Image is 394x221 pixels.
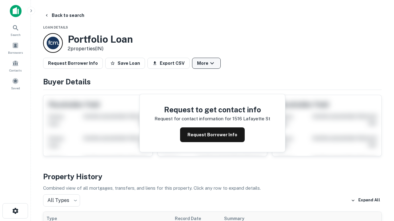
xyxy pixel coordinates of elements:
button: Save Loan [105,58,145,69]
button: Back to search [42,10,87,21]
p: 1516 lafayette st [232,115,270,122]
button: Export CSV [147,58,190,69]
a: Contacts [2,57,29,74]
p: Request for contact information for [155,115,231,122]
a: Search [2,22,29,38]
h4: Property History [43,171,382,182]
h4: Request to get contact info [155,104,270,115]
a: Saved [2,75,29,92]
iframe: Chat Widget [363,152,394,182]
span: Contacts [9,68,22,73]
h3: Portfolio Loan [68,33,133,45]
a: Borrowers [2,40,29,56]
span: Search [10,32,21,37]
button: Request Borrower Info [180,127,245,142]
p: Combined view of all mortgages, transfers, and liens for this property. Click any row to expand d... [43,184,382,192]
span: Loan Details [43,25,68,29]
button: Expand All [349,196,382,205]
div: All Types [43,194,80,207]
span: Borrowers [8,50,23,55]
p: 2 properties (IN) [68,45,133,52]
h4: Buyer Details [43,76,382,87]
button: Request Borrower Info [43,58,103,69]
span: Saved [11,86,20,91]
button: More [192,58,221,69]
img: capitalize-icon.png [10,5,22,17]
